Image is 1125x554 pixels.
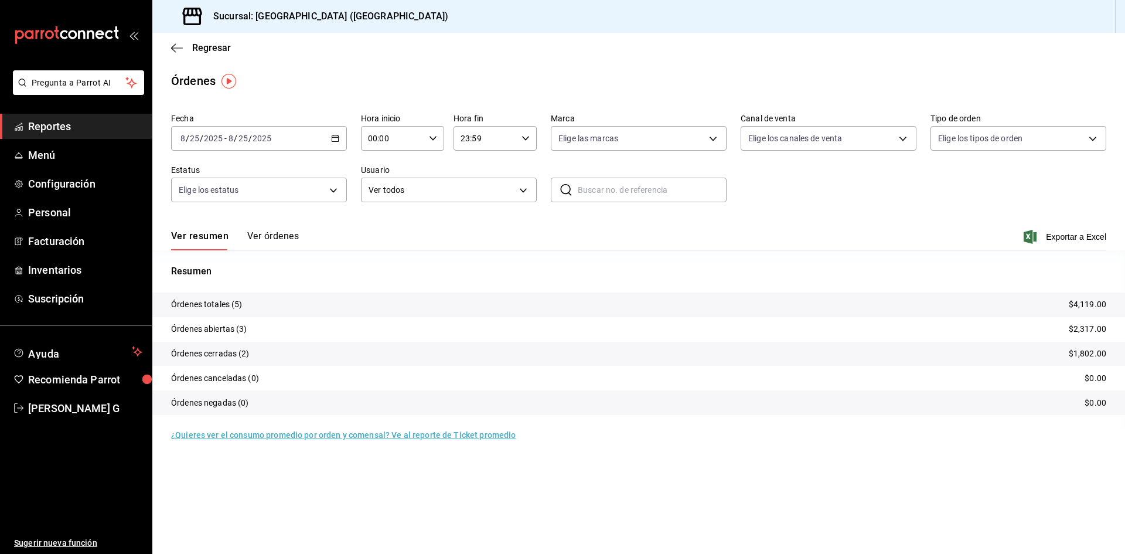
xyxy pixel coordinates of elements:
[203,134,223,143] input: ----
[28,372,142,388] span: Recomienda Parrot
[171,264,1106,278] p: Resumen
[28,400,142,416] span: [PERSON_NAME] G
[558,132,618,144] span: Elige las marcas
[171,298,243,311] p: Órdenes totales (5)
[171,323,247,335] p: Órdenes abiertas (3)
[28,233,142,249] span: Facturación
[129,30,138,40] button: open_drawer_menu
[171,42,231,53] button: Regresar
[32,77,126,89] span: Pregunta a Parrot AI
[28,345,127,359] span: Ayuda
[171,230,299,250] div: navigation tabs
[189,134,200,143] input: --
[248,134,252,143] span: /
[1069,323,1106,335] p: $2,317.00
[192,42,231,53] span: Regresar
[238,134,248,143] input: --
[171,166,347,174] label: Estatus
[252,134,272,143] input: ----
[234,134,237,143] span: /
[1069,298,1106,311] p: $4,119.00
[578,178,727,202] input: Buscar no. de referencia
[551,114,727,123] label: Marca
[171,348,250,360] p: Órdenes cerradas (2)
[1085,397,1106,409] p: $0.00
[28,147,142,163] span: Menú
[1085,372,1106,385] p: $0.00
[171,72,216,90] div: Órdenes
[28,291,142,307] span: Suscripción
[14,537,142,549] span: Sugerir nueva función
[179,184,238,196] span: Elige los estatus
[200,134,203,143] span: /
[171,230,229,250] button: Ver resumen
[171,397,249,409] p: Órdenes negadas (0)
[224,134,227,143] span: -
[186,134,189,143] span: /
[454,114,537,123] label: Hora fin
[8,85,144,97] a: Pregunta a Parrot AI
[204,9,448,23] h3: Sucursal: [GEOGRAPHIC_DATA] ([GEOGRAPHIC_DATA])
[28,176,142,192] span: Configuración
[748,132,842,144] span: Elige los canales de venta
[1026,230,1106,244] button: Exportar a Excel
[171,114,347,123] label: Fecha
[228,134,234,143] input: --
[171,372,259,385] p: Órdenes canceladas (0)
[28,118,142,134] span: Reportes
[171,430,516,440] a: ¿Quieres ver el consumo promedio por orden y comensal? Ve al reporte de Ticket promedio
[247,230,299,250] button: Ver órdenes
[13,70,144,95] button: Pregunta a Parrot AI
[361,166,537,174] label: Usuario
[741,114,916,123] label: Canal de venta
[1069,348,1106,360] p: $1,802.00
[930,114,1106,123] label: Tipo de orden
[938,132,1022,144] span: Elige los tipos de orden
[28,205,142,220] span: Personal
[180,134,186,143] input: --
[361,114,444,123] label: Hora inicio
[221,74,236,89] img: Tooltip marker
[28,262,142,278] span: Inventarios
[369,184,515,196] span: Ver todos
